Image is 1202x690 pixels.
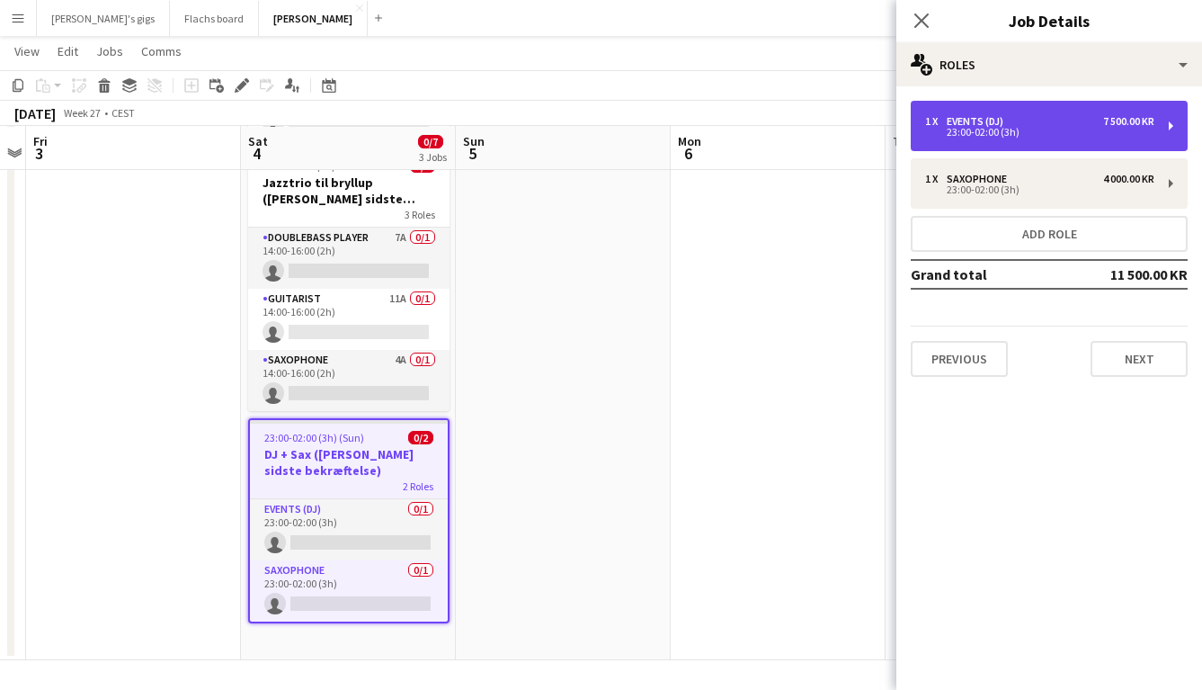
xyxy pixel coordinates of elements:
[1091,341,1188,377] button: Next
[405,208,435,221] span: 3 Roles
[89,40,130,63] a: Jobs
[245,143,268,164] span: 4
[7,40,47,63] a: View
[248,133,268,149] span: Sat
[248,350,450,411] app-card-role: Saxophone4A0/114:00-16:00 (2h)
[947,115,1011,128] div: Events (DJ)
[408,431,433,444] span: 0/2
[896,9,1202,32] h3: Job Details
[925,128,1154,137] div: 23:00-02:00 (3h)
[1103,173,1154,185] div: 4 000.00 KR
[248,289,450,350] app-card-role: Guitarist11A0/114:00-16:00 (2h)
[678,133,701,149] span: Mon
[14,43,40,59] span: View
[248,228,450,289] app-card-role: Doublebass Player7A0/114:00-16:00 (2h)
[141,43,182,59] span: Comms
[250,499,448,560] app-card-role: Events (DJ)0/123:00-02:00 (3h)
[134,40,189,63] a: Comms
[460,143,485,164] span: 5
[248,148,450,411] app-job-card: 14:00-16:00 (2h)0/3Jazztrio til bryllup ([PERSON_NAME] sidste bekræftelse)3 RolesDoublebass Playe...
[50,40,85,63] a: Edit
[58,43,78,59] span: Edit
[911,216,1188,252] button: Add role
[463,133,485,149] span: Sun
[259,1,368,36] button: [PERSON_NAME]
[893,133,913,149] span: Tue
[96,43,123,59] span: Jobs
[947,173,1014,185] div: Saxophone
[248,175,450,207] h3: Jazztrio til bryllup ([PERSON_NAME] sidste bekræftelse)
[264,431,364,444] span: 23:00-02:00 (3h) (Sun)
[33,133,48,149] span: Fri
[403,479,433,493] span: 2 Roles
[890,143,913,164] span: 7
[248,418,450,623] app-job-card: 23:00-02:00 (3h) (Sun)0/2DJ + Sax ([PERSON_NAME] sidste bekræftelse)2 RolesEvents (DJ)0/123:00-02...
[14,104,56,122] div: [DATE]
[896,43,1202,86] div: Roles
[419,150,447,164] div: 3 Jobs
[418,135,443,148] span: 0/7
[111,106,135,120] div: CEST
[911,341,1008,377] button: Previous
[1074,260,1188,289] td: 11 500.00 KR
[250,446,448,479] h3: DJ + Sax ([PERSON_NAME] sidste bekræftelse)
[675,143,701,164] span: 6
[59,106,104,120] span: Week 27
[250,560,448,622] app-card-role: Saxophone0/123:00-02:00 (3h)
[925,115,947,128] div: 1 x
[911,260,1074,289] td: Grand total
[925,173,947,185] div: 1 x
[170,1,259,36] button: Flachs board
[31,143,48,164] span: 3
[925,185,1154,194] div: 23:00-02:00 (3h)
[37,1,170,36] button: [PERSON_NAME]'s gigs
[1103,115,1154,128] div: 7 500.00 KR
